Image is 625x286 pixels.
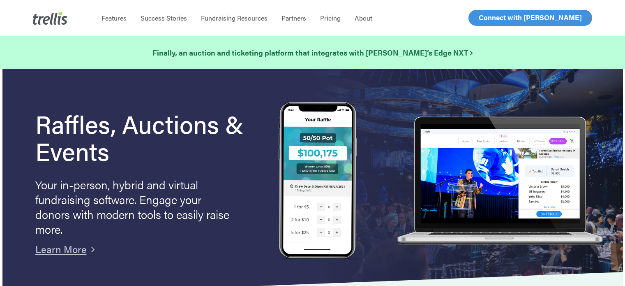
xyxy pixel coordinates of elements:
[468,10,592,26] a: Connect with [PERSON_NAME]
[35,110,254,164] h1: Raffles, Auctions & Events
[348,14,379,22] a: About
[152,47,473,58] a: Finally, an auction and ticketing platform that integrates with [PERSON_NAME]’s Edge NXT
[279,102,357,261] img: Trellis Raffles, Auctions and Event Fundraising
[33,12,67,25] img: Trellis
[281,13,306,23] span: Partners
[35,242,87,256] a: Learn More
[134,14,194,22] a: Success Stories
[355,13,372,23] span: About
[35,177,233,236] p: Your in-person, hybrid and virtual fundraising software. Engage your donors with modern tools to ...
[320,13,341,23] span: Pricing
[194,14,274,22] a: Fundraising Resources
[101,13,127,23] span: Features
[393,116,607,246] img: rafflelaptop_mac_optim.png
[95,14,134,22] a: Features
[201,13,268,23] span: Fundraising Resources
[141,13,187,23] span: Success Stories
[479,12,582,22] span: Connect with [PERSON_NAME]
[274,14,313,22] a: Partners
[313,14,348,22] a: Pricing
